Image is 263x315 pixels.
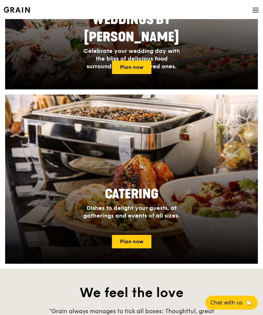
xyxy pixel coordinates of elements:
[245,299,253,307] span: 🦙
[83,205,180,220] span: Dishes to delight your guests, at gatherings and events of all sizes.
[112,61,151,74] a: Plan now
[5,95,258,264] a: CateringDishes to delight your guests, at gatherings and events of all sizes.Plan now
[5,95,258,264] img: catering-card.e1cfaf3e.jpg
[112,235,151,249] a: Plan now
[205,296,258,310] button: Chat with us🦙
[4,7,30,13] img: Grain
[83,48,180,70] span: Celebrate your wedding day with the bliss of delicious food surrounded by your loved ones.
[210,299,242,307] span: Chat with us
[105,187,158,202] span: Catering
